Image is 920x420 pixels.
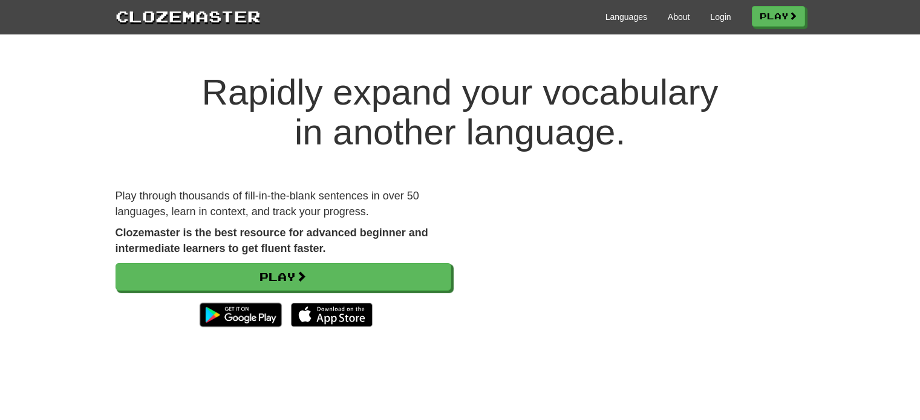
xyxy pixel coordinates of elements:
[605,11,647,23] a: Languages
[291,303,373,327] img: Download_on_the_App_Store_Badge_US-UK_135x40-25178aeef6eb6b83b96f5f2d004eda3bffbb37122de64afbaef7...
[668,11,690,23] a: About
[116,189,451,219] p: Play through thousands of fill-in-the-blank sentences in over 50 languages, learn in context, and...
[752,6,805,27] a: Play
[194,297,287,333] img: Get it on Google Play
[116,227,428,254] strong: Clozemaster is the best resource for advanced beginner and intermediate learners to get fluent fa...
[710,11,731,23] a: Login
[116,263,451,291] a: Play
[116,5,261,27] a: Clozemaster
